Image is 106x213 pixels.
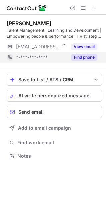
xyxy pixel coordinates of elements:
[7,122,102,134] button: Add to email campaign
[18,77,90,82] div: Save to List / ATS / CRM
[17,153,99,159] span: Notes
[71,54,97,61] button: Reveal Button
[7,20,51,27] div: [PERSON_NAME]
[18,93,89,98] span: AI write personalized message
[18,125,71,131] span: Add to email campaign
[7,27,102,39] div: Talent Management | Learning and Development | Empowering people & performance | HR strategies | ...
[71,43,97,50] button: Reveal Button
[7,106,102,118] button: Send email
[7,4,47,12] img: ContactOut v5.3.10
[7,151,102,161] button: Notes
[7,90,102,102] button: AI write personalized message
[16,44,60,50] span: [EMAIL_ADDRESS][DOMAIN_NAME]
[7,138,102,147] button: Find work email
[7,74,102,86] button: save-profile-one-click
[17,140,99,146] span: Find work email
[18,109,44,115] span: Send email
